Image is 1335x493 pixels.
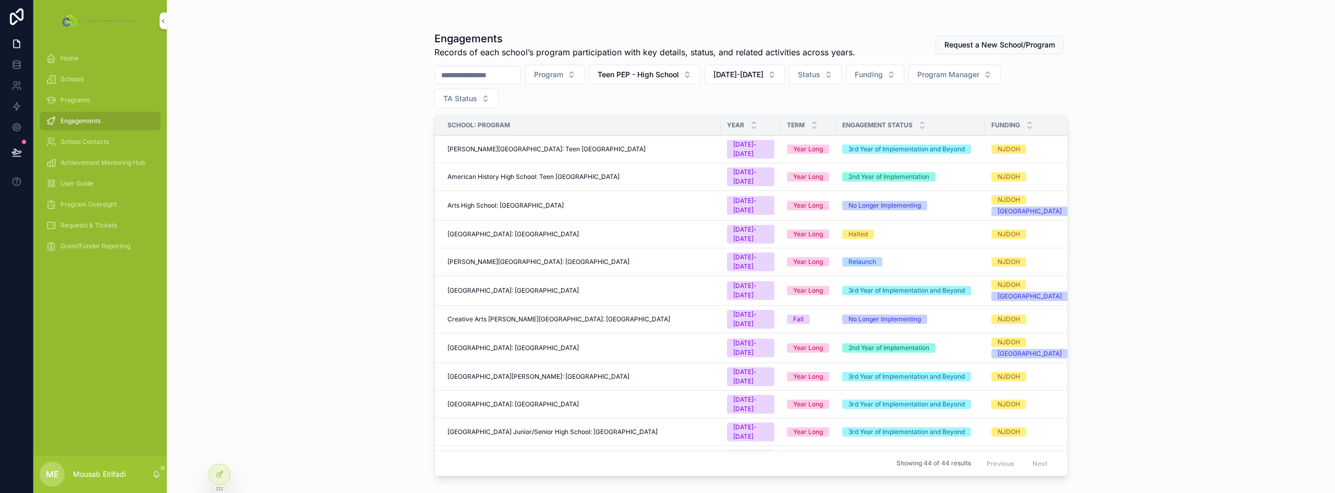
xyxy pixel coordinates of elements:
button: Select Button [434,89,499,109]
span: [PERSON_NAME][GEOGRAPHIC_DATA]: [GEOGRAPHIC_DATA] [447,258,629,266]
div: Year Long [793,286,823,295]
a: [DATE]-[DATE] [727,281,774,300]
a: School Contacts [40,133,161,151]
a: NJDOH [991,230,1075,239]
a: [DATE]-[DATE] [727,167,774,186]
span: User Guide [60,179,93,188]
a: Schools [40,70,161,89]
span: Arts High School: [GEOGRAPHIC_DATA] [447,201,564,210]
a: [DATE]-[DATE] [727,395,774,414]
div: [GEOGRAPHIC_DATA] [998,349,1062,358]
span: Term [787,121,805,129]
a: Year Long [787,372,830,381]
button: Select Button [589,65,700,85]
a: [DATE]-[DATE] [727,423,774,441]
span: [GEOGRAPHIC_DATA][PERSON_NAME]: [GEOGRAPHIC_DATA] [447,372,629,381]
div: [GEOGRAPHIC_DATA] [998,207,1062,216]
div: [GEOGRAPHIC_DATA] [998,292,1062,301]
div: [DATE]-[DATE] [733,310,768,329]
span: [GEOGRAPHIC_DATA]: [GEOGRAPHIC_DATA] [447,344,579,352]
a: [PERSON_NAME][GEOGRAPHIC_DATA]: [GEOGRAPHIC_DATA] [447,258,714,266]
a: NJDOH [991,257,1075,267]
span: [GEOGRAPHIC_DATA] Junior/Senior High School: [GEOGRAPHIC_DATA] [447,428,658,436]
a: Year Long [787,343,830,353]
div: NJDOH [998,280,1020,290]
a: Year Long [787,257,830,267]
span: [PERSON_NAME][GEOGRAPHIC_DATA]: Teen [GEOGRAPHIC_DATA] [447,145,646,153]
a: Year Long [787,230,830,239]
div: NJDOH [998,427,1020,437]
div: 3rd Year of Implementation and Beyond [848,372,965,381]
div: NJDOH [998,195,1020,205]
a: Relaunch [842,257,979,267]
span: Engagements [60,117,101,125]
a: [DATE]-[DATE] [727,339,774,357]
a: NJDOH [991,172,1075,182]
a: Year Long [787,400,830,409]
div: [DATE]-[DATE] [733,225,768,244]
a: 3rd Year of Implementation and Beyond [842,427,979,437]
a: User Guide [40,174,161,193]
a: Home [40,49,161,68]
a: NJDOH [991,427,1075,437]
div: 3rd Year of Implementation and Beyond [848,145,965,154]
div: 2nd Year of Implementation [848,172,929,182]
span: Program Oversight [60,200,117,209]
span: Programs [60,96,90,104]
a: NJDOH [991,372,1075,381]
div: [DATE]-[DATE] [733,281,768,300]
img: App logo [60,13,140,29]
a: [GEOGRAPHIC_DATA]: [GEOGRAPHIC_DATA] [447,230,714,238]
div: [DATE]-[DATE] [733,196,768,215]
div: NJDOH [998,400,1020,409]
a: NJDOH[GEOGRAPHIC_DATA] [991,195,1075,216]
div: NJDOH [998,230,1020,239]
a: Year Long [787,427,830,437]
a: NJDOH[GEOGRAPHIC_DATA] [991,338,1075,358]
a: [GEOGRAPHIC_DATA]: [GEOGRAPHIC_DATA] [447,286,714,295]
div: NJDOH [998,315,1020,324]
span: Creative Arts [PERSON_NAME][GEOGRAPHIC_DATA]: [GEOGRAPHIC_DATA] [447,315,670,323]
div: NJDOH [998,257,1020,267]
a: Year Long [787,201,830,210]
div: 3rd Year of Implementation and Beyond [848,286,965,295]
span: Engagement Status [842,121,913,129]
div: [DATE]-[DATE] [733,252,768,271]
span: American History High School: Teen [GEOGRAPHIC_DATA] [447,173,620,181]
span: [GEOGRAPHIC_DATA]: [GEOGRAPHIC_DATA] [447,286,579,295]
a: Engagements [40,112,161,130]
div: [DATE]-[DATE] [733,367,768,386]
a: [GEOGRAPHIC_DATA] Junior/Senior High School: [GEOGRAPHIC_DATA] [447,428,714,436]
div: scrollable content [33,42,167,269]
div: Year Long [793,257,823,267]
span: Program Manager [917,69,979,80]
span: TA Status [443,93,477,104]
a: [GEOGRAPHIC_DATA][PERSON_NAME]: [GEOGRAPHIC_DATA] [447,372,714,381]
span: School: Program [447,121,510,129]
div: Year Long [793,372,823,381]
a: 3rd Year of Implementation and Beyond [842,372,979,381]
span: Teen PEP - High School [598,69,679,80]
a: Year Long [787,172,830,182]
div: 3rd Year of Implementation and Beyond [848,427,965,437]
a: [DATE]-[DATE] [727,450,774,469]
span: Program [534,69,563,80]
p: Mousab Elrifadi [73,469,126,479]
a: NJDOH [991,400,1075,409]
a: No Longer Implementing [842,201,979,210]
a: [PERSON_NAME][GEOGRAPHIC_DATA]: Teen [GEOGRAPHIC_DATA] [447,145,714,153]
a: [DATE]-[DATE] [727,225,774,244]
button: Select Button [525,65,585,85]
div: [DATE]-[DATE] [733,395,768,414]
span: Records of each school’s program participation with key details, status, and related activities a... [434,46,855,58]
a: [DATE]-[DATE] [727,140,774,159]
a: American History High School: Teen [GEOGRAPHIC_DATA] [447,173,714,181]
div: Year Long [793,400,823,409]
button: Select Button [846,65,904,85]
div: Year Long [793,230,823,239]
div: Year Long [793,172,823,182]
a: Halted [842,230,979,239]
a: NJDOH[GEOGRAPHIC_DATA] [991,280,1075,301]
a: Programs [40,91,161,110]
div: Year Long [793,343,823,353]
